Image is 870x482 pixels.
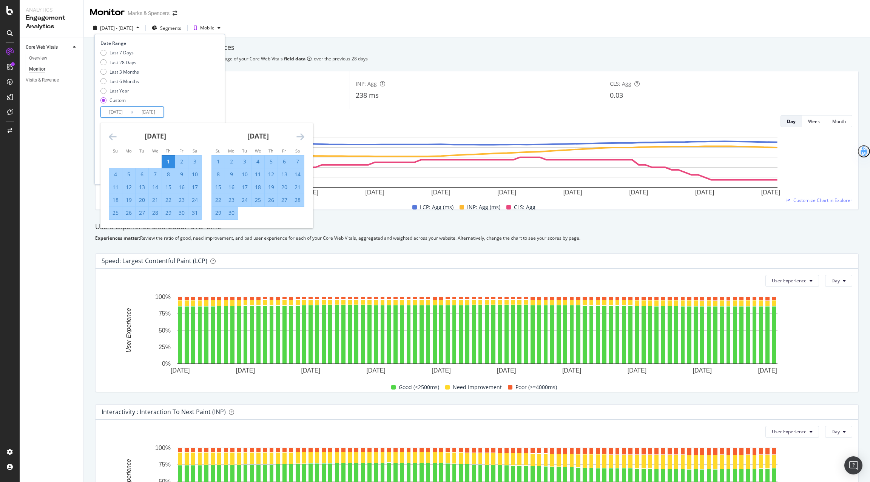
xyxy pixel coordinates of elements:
td: Selected. Wednesday, June 4, 2025 [251,155,265,168]
small: Fr [179,148,184,154]
div: Calendar [100,123,313,228]
input: Start Date [101,107,131,117]
td: Selected. Sunday, May 11, 2025 [109,181,122,194]
div: 24 [238,196,251,204]
div: 7 [291,158,304,165]
span: User Experience [772,277,807,284]
div: 10 [238,171,251,178]
div: 23 [175,196,188,204]
a: Core Web Vitals [26,43,71,51]
text: [DATE] [366,367,385,374]
div: 19 [265,183,278,191]
text: [DATE] [562,367,581,374]
td: Selected. Monday, June 16, 2025 [225,181,238,194]
small: Tu [242,148,247,154]
div: 27 [278,196,291,204]
td: Selected. Thursday, May 29, 2025 [162,206,175,219]
div: Last 3 Months [100,69,139,75]
td: Selected. Sunday, June 1, 2025 [212,155,225,168]
div: Monitor [90,6,125,19]
td: Selected. Sunday, May 25, 2025 [109,206,122,219]
span: CLS: Agg [610,80,631,87]
div: 6 [136,171,148,178]
span: CLS: Agg [514,203,535,212]
div: Mobile [200,26,214,30]
div: 12 [122,183,135,191]
div: Last 6 Months [110,78,139,85]
div: Last 7 Days [100,49,139,56]
div: Last 7 Days [110,49,134,56]
td: Selected. Wednesday, June 11, 2025 [251,168,265,181]
button: User Experience [765,426,819,438]
span: Day [831,428,840,435]
button: [DATE] - [DATE] [90,22,142,34]
td: Selected. Friday, May 23, 2025 [175,194,188,206]
button: Mobile [191,22,224,34]
small: We [152,148,158,154]
td: Selected. Tuesday, May 6, 2025 [136,168,149,181]
td: Selected. Monday, June 9, 2025 [225,168,238,181]
td: Selected. Tuesday, June 3, 2025 [238,155,251,168]
td: Selected. Saturday, June 28, 2025 [291,194,304,206]
div: 18 [251,183,264,191]
span: 0.03 [610,91,623,100]
div: A chart. [102,133,853,197]
div: Custom [110,97,126,103]
div: 22 [212,196,225,204]
svg: A chart. [102,293,853,377]
text: 75% [159,461,171,468]
span: INP: Agg (ms) [467,203,500,212]
button: Day [825,426,852,438]
div: 21 [149,196,162,204]
div: 8 [162,171,175,178]
text: [DATE] [761,189,780,196]
td: Selected. Tuesday, May 27, 2025 [136,206,149,219]
div: 5 [122,171,135,178]
div: 3 [238,158,251,165]
span: User Experience [772,428,807,435]
span: Customize Chart in Explorer [793,197,852,203]
div: 2 [225,158,238,165]
div: 9 [175,171,188,178]
div: Overview [29,54,47,62]
text: [DATE] [236,367,255,374]
div: 15 [212,183,225,191]
td: Selected. Monday, May 12, 2025 [122,181,136,194]
div: 13 [136,183,148,191]
div: Last Year [110,88,129,94]
text: 0% [162,360,171,367]
a: Customize Chart in Explorer [786,197,852,203]
div: Custom [100,97,139,103]
span: INP: Agg [356,80,377,87]
td: Selected. Saturday, May 17, 2025 [188,181,202,194]
div: 25 [109,209,122,217]
text: [DATE] [497,189,516,196]
span: Poor (>=4000ms) [515,383,557,392]
span: Day [831,277,840,284]
text: 100% [155,445,171,451]
button: User Experience [765,275,819,287]
td: Selected. Thursday, May 15, 2025 [162,181,175,194]
div: Last 28 Days [100,59,139,66]
div: Interactivity : Interaction to Next Paint (INP) [102,408,226,416]
td: Selected. Sunday, June 29, 2025 [212,206,225,219]
small: Fr [282,148,286,154]
td: Selected. Saturday, May 10, 2025 [188,168,202,181]
div: 19 [122,196,135,204]
text: [DATE] [497,367,516,374]
td: Selected. Wednesday, May 7, 2025 [149,168,162,181]
td: Selected. Tuesday, June 10, 2025 [238,168,251,181]
td: Selected. Saturday, June 14, 2025 [291,168,304,181]
td: Selected. Sunday, June 22, 2025 [212,194,225,206]
div: Last 3 Months [110,69,139,75]
div: 4 [109,171,122,178]
div: 3 [188,158,201,165]
small: Tu [139,148,144,154]
td: Selected. Monday, June 2, 2025 [225,155,238,168]
td: Selected. Tuesday, June 17, 2025 [238,181,251,194]
td: Selected. Friday, June 13, 2025 [278,168,291,181]
small: Th [166,148,171,154]
span: Good (<2500ms) [399,383,439,392]
strong: [DATE] [145,131,166,140]
div: 27 [136,209,148,217]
